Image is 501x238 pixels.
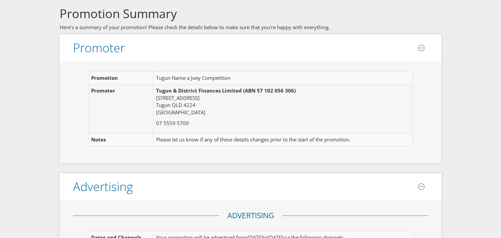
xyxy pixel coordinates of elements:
legend: Advertising [219,210,282,221]
p: Here's a summary of your promotion! Please check the details below to make sure that you're happy... [60,24,441,31]
span: [STREET_ADDRESS] [156,95,200,101]
td: Please let us know if any of these details changes prior to the start of the promotion. [153,133,406,146]
span: Promoter [91,87,115,94]
p: 07 5559 5700 [156,120,403,127]
span: Tugun & District Finances Limited [156,87,242,94]
span: Tugun [156,102,170,108]
span: 4224 [184,102,196,108]
td: Notes [88,133,153,146]
h3: Advertising [73,180,133,193]
span: (ABN 57 102 056 306) [243,87,296,94]
span: Promoter [73,40,125,56]
h3: Promotion Summary [60,7,441,20]
span: [GEOGRAPHIC_DATA] [156,109,205,116]
td: Promotion [88,72,153,84]
span: QLD [172,102,182,108]
td: Tugun Name a Joey Competition [153,72,406,84]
